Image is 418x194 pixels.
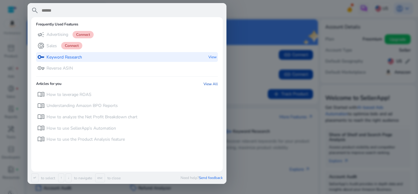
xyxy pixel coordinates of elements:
p: to navigate [73,176,92,181]
p: How to leverage ROAS [47,92,91,98]
span: menu_book [37,124,45,132]
p: How to use the Product Analysis feature [47,136,125,143]
span: menu_book [37,102,45,109]
p: Reverse ASIN [47,65,73,71]
p: How to analyze the Net Profit Breakdown chart [47,114,137,120]
span: key [37,53,45,61]
span: menu_book [37,135,45,143]
span: ↑ [58,173,64,182]
p: View [208,52,217,62]
p: Need help? [181,175,223,180]
span: ↓ [65,173,72,182]
p: to select [40,176,55,181]
span: menu_book [37,91,45,98]
span: campaign [37,31,45,38]
p: to close [106,176,121,181]
p: How to use SellerApp’s Automation [47,125,116,131]
p: Sales [47,43,57,49]
span: search [31,7,39,14]
h6: Frequently Used Features [36,22,78,26]
h6: Articles for you [36,82,62,86]
p: Advertising [47,32,68,38]
p: Understanding Amazon BPO Reports [47,103,118,109]
span: Send feedback [199,175,223,180]
span: vpn_key [37,64,45,72]
a: View All [203,82,218,86]
span: donut_small [37,42,45,49]
span: Connect [73,31,94,38]
span: ↵ [31,173,39,182]
span: menu_book [37,113,45,120]
span: Connect [61,42,82,49]
p: Keyword Research [47,54,82,60]
span: esc [95,173,105,182]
